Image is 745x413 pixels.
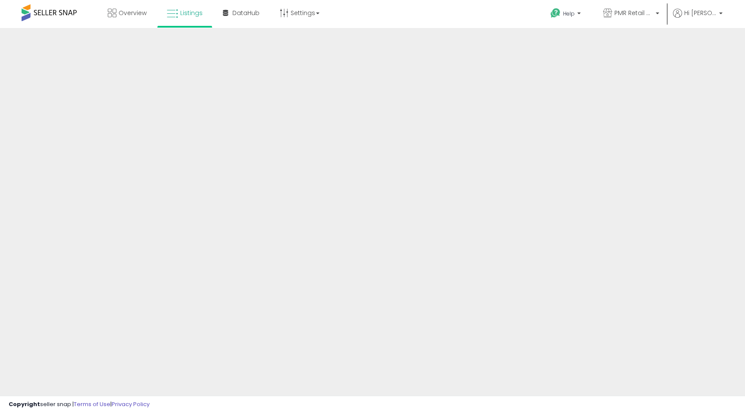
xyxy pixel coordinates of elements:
[544,1,589,28] a: Help
[673,9,723,28] a: Hi [PERSON_NAME]
[232,9,260,17] span: DataHub
[614,9,653,17] span: PMR Retail USA LLC
[563,10,575,17] span: Help
[119,9,147,17] span: Overview
[550,8,561,19] i: Get Help
[180,9,203,17] span: Listings
[684,9,717,17] span: Hi [PERSON_NAME]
